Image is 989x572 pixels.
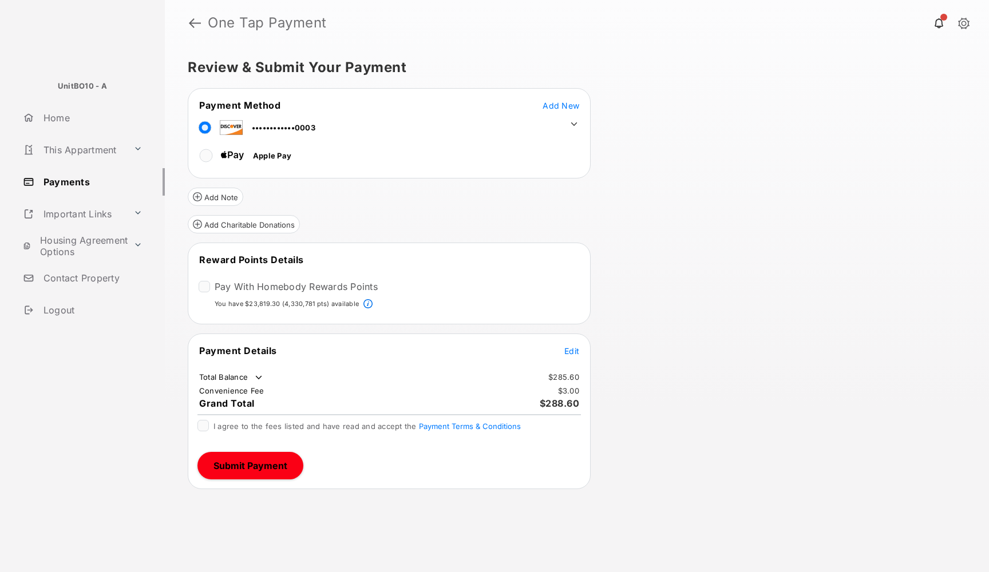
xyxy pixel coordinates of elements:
[18,104,165,132] a: Home
[540,398,580,409] span: $288.60
[564,346,579,356] span: Edit
[18,168,165,196] a: Payments
[18,136,129,164] a: This Appartment
[252,123,315,132] span: ••••••••••••0003
[419,422,521,431] button: I agree to the fees listed and have read and accept the
[18,264,165,292] a: Contact Property
[543,101,579,110] span: Add New
[18,200,129,228] a: Important Links
[253,151,291,160] span: Apple Pay
[197,452,303,479] button: Submit Payment
[18,296,165,324] a: Logout
[199,345,277,356] span: Payment Details
[188,61,957,74] h5: Review & Submit Your Payment
[58,81,107,92] p: UnitBO10 - A
[199,254,304,265] span: Reward Points Details
[548,372,580,382] td: $285.60
[188,188,243,206] button: Add Note
[199,372,264,383] td: Total Balance
[199,386,265,396] td: Convenience Fee
[215,299,359,309] p: You have $23,819.30 (4,330,781 pts) available
[215,281,378,292] label: Pay With Homebody Rewards Points
[18,232,129,260] a: Housing Agreement Options
[557,386,580,396] td: $3.00
[213,422,521,431] span: I agree to the fees listed and have read and accept the
[188,215,300,233] button: Add Charitable Donations
[208,16,327,30] strong: One Tap Payment
[564,345,579,356] button: Edit
[199,398,255,409] span: Grand Total
[543,100,579,111] button: Add New
[199,100,280,111] span: Payment Method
